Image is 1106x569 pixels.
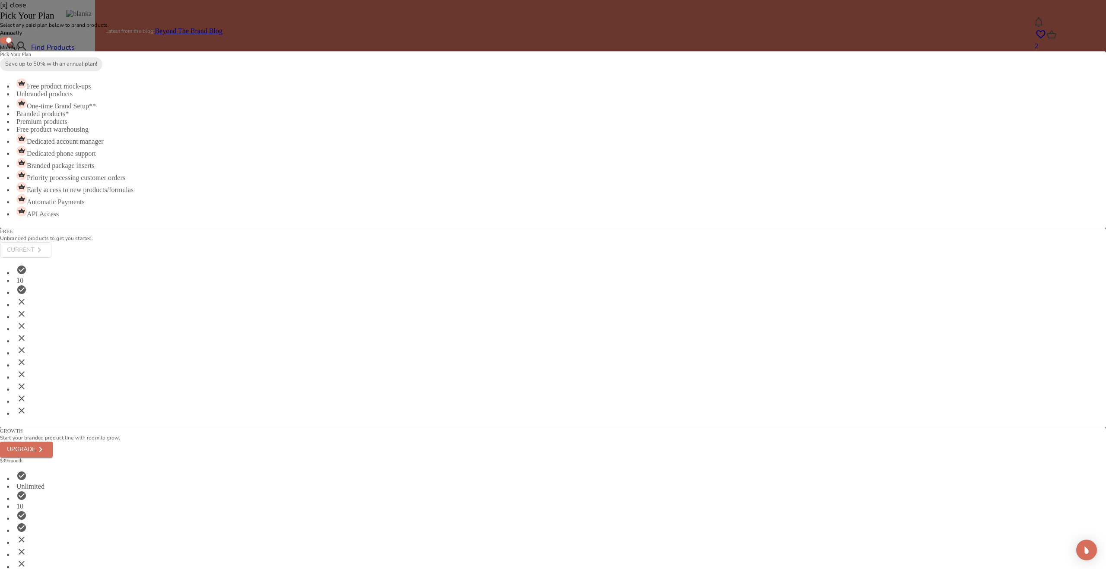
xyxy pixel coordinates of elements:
[7,110,1099,118] li: Branded products*
[7,158,1099,170] li: Branded package inserts
[7,98,1099,110] li: One-time Brand Setup**
[7,118,1099,126] li: Premium products
[7,194,1099,206] li: Automatic Payments
[7,90,1099,98] li: Unbranded products
[7,182,1099,194] li: Early access to new products/formulas
[7,145,1099,158] li: Dedicated phone support
[7,133,1099,145] li: Dedicated account manager
[7,483,1099,490] li: Unlimited
[7,444,35,455] div: UPGRADE
[7,170,1099,182] li: Priority processing customer orders
[7,503,1099,510] li: 10
[7,78,1099,90] li: Free product mock-ups
[1076,540,1097,560] div: Open Intercom Messenger
[7,206,1099,218] li: API Access
[7,277,1099,284] li: 10
[7,126,1099,133] li: Free product warehousing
